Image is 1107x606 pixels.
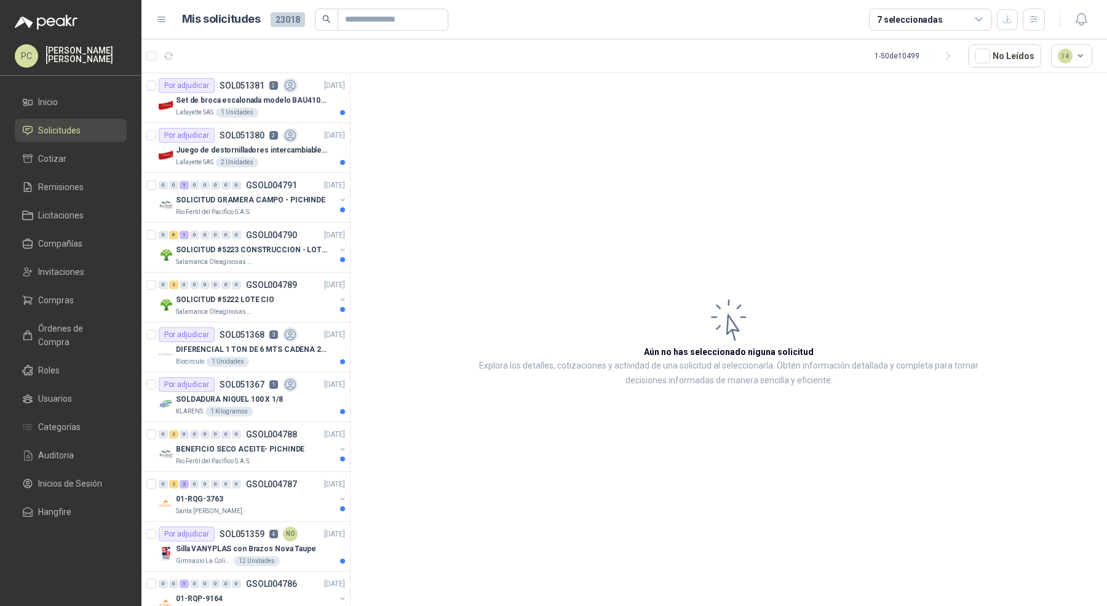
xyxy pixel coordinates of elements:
span: Auditoria [38,449,74,462]
p: [DATE] [324,329,345,341]
div: 0 [221,580,231,588]
p: [DATE] [324,80,345,92]
p: Biocirculo [176,357,204,367]
div: 0 [190,231,199,239]
div: 0 [190,181,199,189]
div: 0 [221,231,231,239]
p: [DATE] [324,379,345,391]
img: Company Logo [159,98,173,113]
div: 0 [200,231,210,239]
div: 0 [200,181,210,189]
p: SOL051368 [220,330,264,339]
a: 0 6 1 0 0 0 0 0 GSOL004790[DATE] Company LogoSOLICITUD #5223 CONSTRUCCION - LOTE CIOSalamanca Ole... [159,228,347,267]
span: 23018 [271,12,305,27]
a: Cotizar [15,147,127,170]
img: Company Logo [159,148,173,162]
span: Invitaciones [38,265,84,279]
a: Por adjudicarSOL0513802[DATE] Company LogoJuego de destornilladores intercambiables de mango aisl... [141,123,350,173]
div: 0 [200,430,210,439]
a: Remisiones [15,175,127,199]
span: Licitaciones [38,209,84,222]
p: SOLICITUD #5223 CONSTRUCCION - LOTE CIO [176,244,329,256]
p: [DATE] [324,180,345,191]
p: [DATE] [324,130,345,142]
p: SOL051381 [220,81,264,90]
button: 14 [1051,44,1093,68]
div: 0 [180,430,189,439]
img: Company Logo [159,496,173,511]
div: 0 [159,281,168,289]
p: [PERSON_NAME] [PERSON_NAME] [46,46,127,63]
div: Por adjudicar [159,78,215,93]
p: [DATE] [324,429,345,441]
a: Por adjudicarSOL0513683[DATE] Company LogoDIFERENCIAL 1 TON DE 6 MTS CADENA 220V BISONTEBiocircul... [141,322,350,372]
a: Órdenes de Compra [15,317,127,354]
div: 2 Unidades [216,157,258,167]
div: 0 [180,281,189,289]
img: Company Logo [159,397,173,412]
a: Inicios de Sesión [15,472,127,495]
span: Compañías [38,237,82,250]
div: 0 [169,580,178,588]
div: 0 [221,181,231,189]
span: Categorías [38,420,81,434]
span: Cotizar [38,152,66,165]
div: 0 [169,181,178,189]
a: Categorías [15,415,127,439]
div: 0 [190,430,199,439]
p: Rio Fertil del Pacífico S.A.S. [176,456,251,466]
h1: Mis solicitudes [182,10,261,28]
p: DIFERENCIAL 1 TON DE 6 MTS CADENA 220V BISONTE [176,344,329,356]
div: PC [15,44,38,68]
div: 0 [211,580,220,588]
a: Solicitudes [15,119,127,142]
p: SOL051380 [220,131,264,140]
div: 0 [211,181,220,189]
div: 0 [232,181,241,189]
img: Company Logo [159,297,173,312]
p: Gimnasio La Colina [176,556,231,566]
p: Salamanca Oleaginosas SAS [176,307,253,317]
p: Lafayette SAS [176,157,213,167]
p: GSOL004787 [246,480,297,488]
p: Salamanca Oleaginosas SAS [176,257,253,267]
p: SOLICITUD #5222 LOTE CIO [176,294,274,306]
p: 2 [269,81,278,90]
p: 3 [269,330,278,339]
div: 0 [200,580,210,588]
p: 4 [269,530,278,538]
div: 0 [221,430,231,439]
div: 6 [169,231,178,239]
div: 1 - 50 de 10499 [875,46,959,66]
div: 0 [232,430,241,439]
div: Por adjudicar [159,327,215,342]
a: 0 2 0 0 0 0 0 0 GSOL004789[DATE] Company LogoSOLICITUD #5222 LOTE CIOSalamanca Oleaginosas SAS [159,277,347,317]
span: Inicio [38,95,58,109]
div: 0 [221,480,231,488]
span: Compras [38,293,74,307]
p: Set de broca escalonada modelo BAU410119 [176,95,329,106]
div: 0 [200,480,210,488]
p: SOLDADURA NIQUEL 100 X 1/8 [176,394,283,405]
a: Roles [15,359,127,382]
div: 0 [190,580,199,588]
p: SOL051367 [220,380,264,389]
a: Licitaciones [15,204,127,227]
span: Remisiones [38,180,84,194]
div: 0 [211,231,220,239]
div: 2 [169,281,178,289]
div: 0 [200,281,210,289]
div: 1 Unidades [207,357,249,367]
div: 1 [180,231,189,239]
a: Auditoria [15,444,127,467]
div: 0 [159,231,168,239]
a: 0 2 2 0 0 0 0 0 GSOL004787[DATE] Company Logo01-RQG-3763Santa [PERSON_NAME] [159,477,347,516]
div: 0 [232,580,241,588]
div: 1 [180,580,189,588]
div: 0 [159,430,168,439]
span: Inicios de Sesión [38,477,102,490]
p: 01-RQP-9164 [176,593,223,605]
p: SOL051359 [220,530,264,538]
div: Por adjudicar [159,128,215,143]
a: Compañías [15,232,127,255]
